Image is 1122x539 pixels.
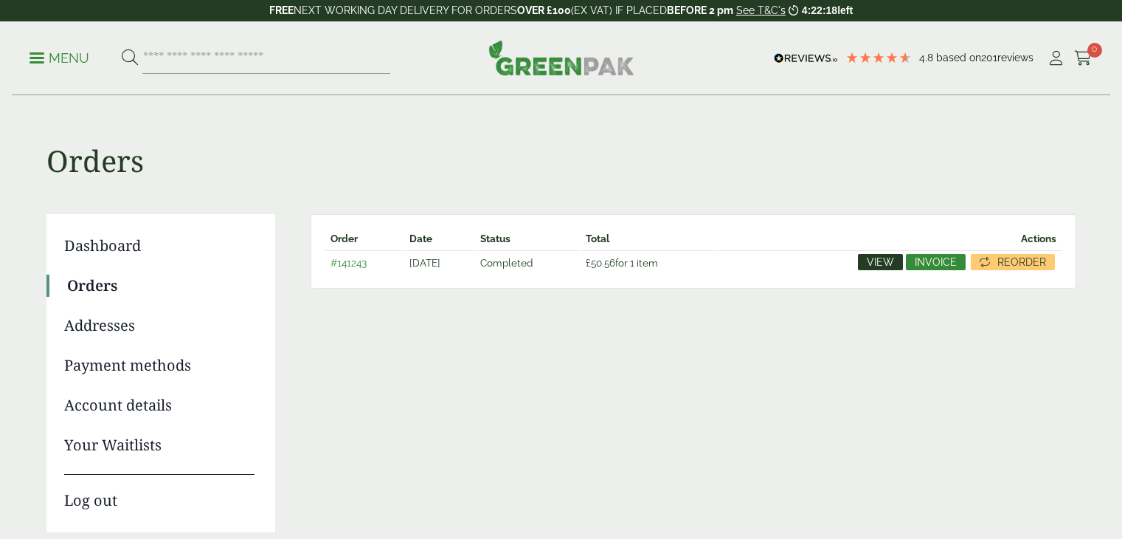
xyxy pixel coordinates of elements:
a: Account details [64,394,254,416]
a: #141243 [330,257,367,269]
a: Invoice [906,254,966,270]
a: Payment methods [64,354,254,377]
span: left [837,4,853,16]
span: reviews [997,52,1033,63]
time: [DATE] [409,257,440,269]
a: Reorder [971,254,1055,270]
span: Actions [1021,233,1056,244]
h1: Orders [46,96,1076,179]
span: Invoice [915,257,957,267]
span: Reorder [997,257,1046,267]
span: Based on [936,52,981,63]
a: Your Waitlists [64,434,254,456]
strong: OVER £100 [517,4,571,16]
span: Date [409,233,432,244]
img: GreenPak Supplies [488,40,634,75]
div: 4.79 Stars [845,51,912,64]
img: REVIEWS.io [774,53,838,63]
span: 4:22:18 [802,4,837,16]
a: 0 [1074,47,1092,69]
span: Order [330,233,358,244]
span: 4.8 [919,52,936,63]
a: Log out [64,474,254,512]
i: My Account [1047,51,1065,66]
p: Menu [30,49,89,67]
span: Total [586,233,609,244]
td: for 1 item [580,250,716,275]
i: Cart [1074,51,1092,66]
strong: FREE [269,4,294,16]
a: Orders [67,275,254,297]
a: See T&C's [736,4,786,16]
span: Status [480,233,510,244]
strong: BEFORE 2 pm [667,4,733,16]
a: Addresses [64,315,254,337]
span: 50.56 [586,257,615,269]
span: 0 [1087,43,1102,58]
span: 201 [981,52,997,63]
span: View [867,257,894,267]
a: Dashboard [64,235,254,257]
a: View [858,254,903,270]
span: £ [586,257,591,269]
td: Completed [474,250,578,275]
a: Menu [30,49,89,64]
